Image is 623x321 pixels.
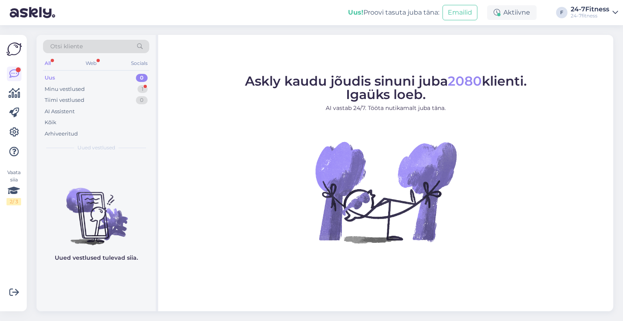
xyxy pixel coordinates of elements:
[448,73,482,89] span: 2080
[77,144,115,151] span: Uued vestlused
[136,74,148,82] div: 0
[45,108,75,116] div: AI Assistent
[45,85,85,93] div: Minu vestlused
[45,96,84,104] div: Tiimi vestlused
[6,169,21,205] div: Vaata siia
[50,42,83,51] span: Otsi kliente
[571,6,618,19] a: 24-7Fitness24-7fitness
[313,119,459,265] img: No Chat active
[136,96,148,104] div: 0
[55,254,138,262] p: Uued vestlused tulevad siia.
[45,130,78,138] div: Arhiveeritud
[45,74,55,82] div: Uus
[45,118,56,127] div: Kõik
[245,73,527,102] span: Askly kaudu jõudis sinuni juba klienti. Igaüks loeb.
[37,173,156,246] img: No chats
[571,13,609,19] div: 24-7fitness
[43,58,52,69] div: All
[487,5,537,20] div: Aktiivne
[348,9,363,16] b: Uus!
[245,104,527,112] p: AI vastab 24/7. Tööta nutikamalt juba täna.
[556,7,567,18] div: F
[6,198,21,205] div: 2 / 3
[129,58,149,69] div: Socials
[571,6,609,13] div: 24-7Fitness
[137,85,148,93] div: 1
[348,8,439,17] div: Proovi tasuta juba täna:
[6,41,22,57] img: Askly Logo
[84,58,98,69] div: Web
[443,5,477,20] button: Emailid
